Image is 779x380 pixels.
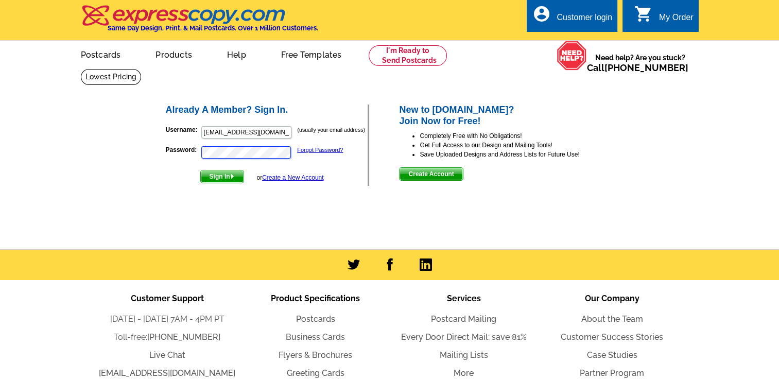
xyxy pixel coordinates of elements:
span: Services [447,293,481,303]
label: Password: [166,145,200,154]
a: Postcards [64,42,137,66]
a: Greeting Cards [287,368,344,378]
img: help [557,41,587,71]
a: Every Door Direct Mail: save 81% [401,332,527,342]
li: Completely Free with No Obligations! [420,131,615,141]
small: (usually your email address) [298,127,365,133]
a: About the Team [581,314,643,324]
a: [EMAIL_ADDRESS][DOMAIN_NAME] [99,368,235,378]
div: My Order [659,13,694,27]
div: or [256,173,323,182]
i: shopping_cart [634,5,653,23]
a: Postcards [296,314,335,324]
span: Call [587,62,688,73]
li: Save Uploaded Designs and Address Lists for Future Use! [420,150,615,159]
span: Sign In [201,170,244,183]
a: Create a New Account [262,174,323,181]
a: Free Templates [265,42,358,66]
a: Products [139,42,209,66]
img: button-next-arrow-white.png [230,174,235,179]
h2: Already A Member? Sign In. [166,105,368,116]
span: Our Company [585,293,639,303]
i: account_circle [532,5,550,23]
button: Sign In [200,170,244,183]
span: Product Specifications [271,293,360,303]
span: Need help? Are you stuck? [587,53,694,73]
a: Help [211,42,263,66]
div: Customer login [557,13,612,27]
h4: Same Day Design, Print, & Mail Postcards. Over 1 Million Customers. [108,24,318,32]
a: Live Chat [149,350,185,360]
li: Get Full Access to our Design and Mailing Tools! [420,141,615,150]
a: [PHONE_NUMBER] [604,62,688,73]
span: Create Account [400,168,462,180]
a: account_circle Customer login [532,11,612,24]
li: [DATE] - [DATE] 7AM - 4PM PT [93,313,241,325]
a: [PHONE_NUMBER] [147,332,220,342]
button: Create Account [399,167,463,181]
a: Customer Success Stories [561,332,663,342]
li: Toll-free: [93,331,241,343]
a: Case Studies [587,350,637,360]
a: More [454,368,474,378]
a: Partner Program [580,368,644,378]
a: Flyers & Brochures [279,350,352,360]
a: Same Day Design, Print, & Mail Postcards. Over 1 Million Customers. [81,12,318,32]
a: Postcard Mailing [431,314,496,324]
span: Customer Support [131,293,204,303]
a: Forgot Password? [297,147,343,153]
a: Business Cards [286,332,345,342]
label: Username: [166,125,200,134]
a: shopping_cart My Order [634,11,694,24]
a: Mailing Lists [440,350,488,360]
h2: New to [DOMAIN_NAME]? Join Now for Free! [399,105,615,127]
